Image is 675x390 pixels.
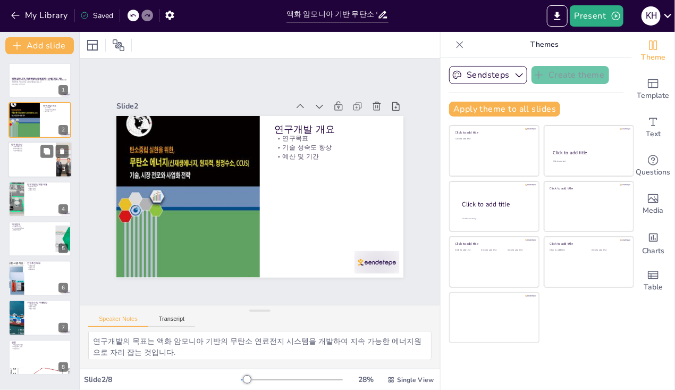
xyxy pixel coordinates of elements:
[9,221,71,256] div: 5
[58,125,68,135] div: 2
[43,104,68,107] p: 연구개발 개요
[632,262,674,300] div: Add a table
[12,344,68,346] p: 핵심 성취 목표
[27,183,68,186] p: 연구개발 단계별 내용
[9,340,71,375] div: 8
[88,316,148,327] button: Speaker Notes
[27,262,68,265] p: 연구추진 체계
[12,346,68,348] p: 파급효과 전망
[632,32,674,70] div: Change the overall theme
[27,308,68,310] p: 예산 위험
[449,66,527,84] button: Sendsteps
[148,316,196,327] button: Transcript
[636,167,671,178] span: Questions
[8,7,72,24] button: My Library
[80,11,113,21] div: Saved
[12,347,68,350] p: 성공 요소
[59,164,69,174] div: 3
[286,7,377,22] input: Insert title
[632,147,674,185] div: Get real-time input from your audience
[283,149,395,193] p: 기술 성숙도 향상
[632,223,674,262] div: Add charts and graphs
[27,186,68,188] p: 단계별 구성
[646,128,661,140] span: Text
[88,331,432,360] textarea: 연구개발의 목표는 액화 암모니아 기반의 무탄소 연료전지 시스템을 개발하여 지속 가능한 에너지원으로 자리 잡는 것입니다. 기술 성숙도를 TRL 6에서 TRL 8로 향상시키는 것...
[642,6,661,26] div: k h
[27,304,68,306] p: 기술적 위험
[550,249,584,252] div: Click to add text
[553,150,624,156] div: Click to add title
[9,261,71,296] div: 6
[11,147,53,150] p: 정책적 필요성
[462,218,529,220] div: Click to add body
[531,66,609,84] button: Create theme
[455,131,531,135] div: Click to add title
[468,32,621,57] p: Themes
[553,160,623,163] div: Click to add text
[27,302,68,305] p: 위험요소 및 대응방안
[9,181,71,217] div: 4
[12,79,68,83] p: 본 발표에서는 액화 암모니아 기반의 무탄소 연료전지 시스템 개발에 [DATE] 개요와 연구개발 계획, 기대효과 및 사업화 방안을 다룹니다.
[462,200,530,209] div: Click to add title
[43,106,68,109] p: 연구목표
[9,63,71,98] div: 1
[27,269,68,271] p: 협력체계
[12,77,63,80] strong: 액화 암모니아 기반 무탄소 연료전지 시스템 개발 개요
[641,52,665,63] span: Theme
[285,140,398,185] p: 연구목표
[40,145,53,157] button: Duplicate Slide
[112,39,125,52] span: Position
[570,5,623,27] button: Present
[353,375,379,385] div: 28 %
[642,245,664,257] span: Charts
[288,130,401,178] p: 연구개발 개요
[84,375,241,385] div: Slide 2 / 8
[632,185,674,223] div: Add images, graphics, shapes or video
[642,5,661,27] button: k h
[455,249,479,252] div: Click to add text
[455,242,531,246] div: Click to add title
[58,85,68,95] div: 1
[12,227,53,229] p: 산업적 파급효과
[43,108,68,110] p: 기술 성숙도 향상
[58,204,68,214] div: 4
[56,145,69,157] button: Delete Slide
[550,186,626,190] div: Click to add title
[27,187,68,189] p: 목표 성과
[8,142,72,178] div: 3
[12,341,68,344] p: 결론
[547,5,568,27] button: Export to PowerPoint
[12,229,53,231] p: 환경적 효과
[27,264,68,267] p: 주관기관
[632,109,674,147] div: Add text boxes
[482,249,505,252] div: Click to add text
[644,281,663,293] span: Table
[643,205,664,217] span: Media
[27,306,68,308] p: 일정 위험
[550,242,626,246] div: Click to add title
[58,362,68,372] div: 8
[12,225,53,227] p: 기술적 성과
[58,283,68,293] div: 6
[632,70,674,109] div: Add ready made slides
[11,143,53,146] p: 연구 필요성
[12,222,53,226] p: 기대효과
[58,323,68,333] div: 7
[43,110,68,112] p: 예산 및 기간
[508,249,531,252] div: Click to add text
[5,37,74,54] button: Add slide
[637,90,670,102] span: Template
[58,244,68,253] div: 5
[9,102,71,137] div: 2
[449,102,560,117] button: Apply theme to all slides
[397,376,434,384] span: Single View
[455,138,531,140] div: Click to add text
[27,189,68,192] p: 연구 기간
[11,146,53,148] p: 기술적 필요성
[9,300,71,335] div: 7
[592,249,625,252] div: Click to add text
[11,150,53,152] p: 시장적 필요성
[27,267,68,269] p: 참여기관
[84,37,101,54] div: Layout
[12,83,68,85] p: Generated with [URL]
